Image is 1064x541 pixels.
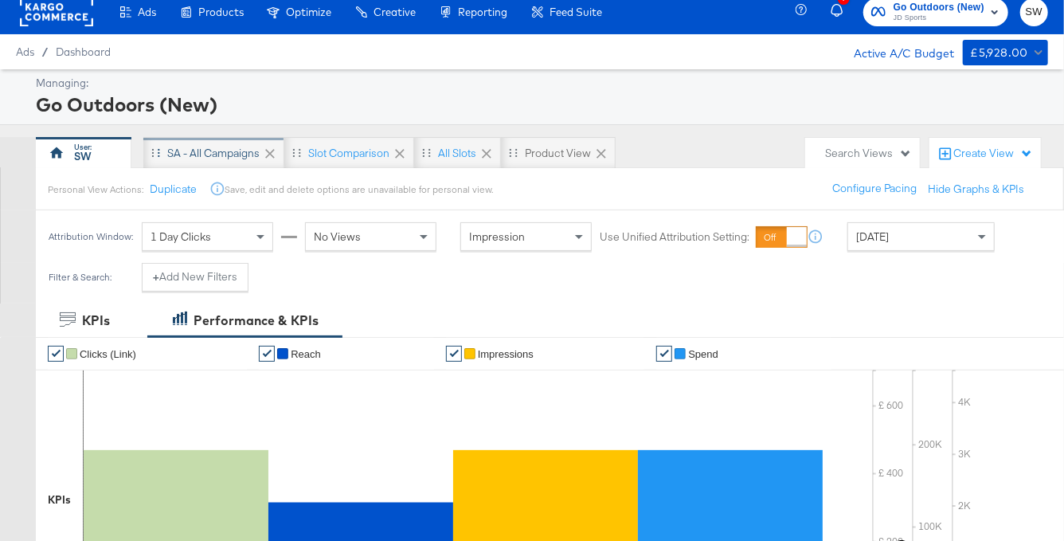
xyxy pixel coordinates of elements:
[198,6,244,18] span: Products
[291,348,321,360] span: Reach
[600,229,749,245] label: Use Unified Attribution Setting:
[36,76,1044,91] div: Managing:
[36,91,1044,118] div: Go Outdoors (New)
[422,148,431,157] div: Drag to reorder tab
[856,229,889,244] span: [DATE]
[308,146,389,161] div: Slot Comparison
[525,146,591,161] div: Product View
[458,6,507,18] span: Reporting
[75,149,92,164] div: SW
[142,263,248,292] button: +Add New Filters
[292,148,301,157] div: Drag to reorder tab
[82,312,110,330] div: KPIs
[509,148,518,157] div: Drag to reorder tab
[953,146,1033,162] div: Create View
[138,6,156,18] span: Ads
[894,12,984,25] span: JD Sports
[48,346,64,362] a: ✔
[34,45,56,58] span: /
[80,348,136,360] span: Clicks (Link)
[151,148,160,157] div: Drag to reorder tab
[971,43,1029,63] div: £5,928.00
[825,146,912,161] div: Search Views
[48,492,71,508] div: KPIs
[48,183,144,196] div: Personal View Actions:
[1027,3,1042,22] span: SW
[963,40,1048,65] button: £5,928.00
[194,312,319,330] div: Performance & KPIs
[688,348,718,360] span: Spend
[48,231,134,242] div: Attribution Window:
[48,272,112,283] div: Filter & Search:
[656,346,672,362] a: ✔
[928,182,1024,197] button: Hide Graphs & KPIs
[153,269,159,284] strong: +
[167,146,260,161] div: SA - All Campaigns
[151,229,211,244] span: 1 Day Clicks
[225,183,494,196] div: Save, edit and delete options are unavailable for personal view.
[56,45,111,58] a: Dashboard
[446,346,462,362] a: ✔
[151,182,198,197] button: Duplicate
[821,174,928,203] button: Configure Pacing
[550,6,602,18] span: Feed Suite
[478,348,534,360] span: Impressions
[438,146,476,161] div: All Slots
[838,40,955,64] div: Active A/C Budget
[314,229,361,244] span: No Views
[286,6,331,18] span: Optimize
[16,45,34,58] span: Ads
[469,229,525,244] span: Impression
[374,6,416,18] span: Creative
[259,346,275,362] a: ✔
